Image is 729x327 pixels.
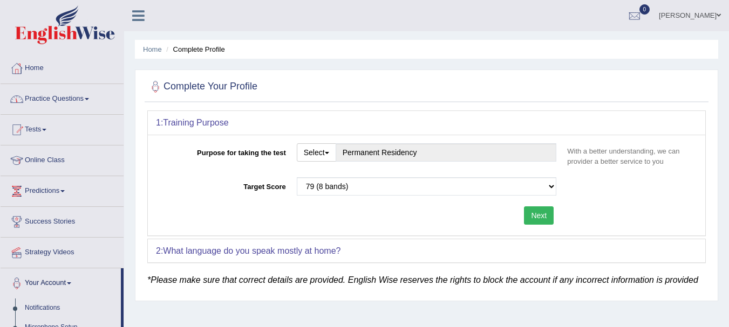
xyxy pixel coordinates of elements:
[639,4,650,15] span: 0
[1,238,124,265] a: Strategy Videos
[147,275,698,284] em: *Please make sure that correct details are provided. English Wise reserves the rights to block th...
[143,45,162,53] a: Home
[1,207,124,234] a: Success Stories
[1,53,124,80] a: Home
[156,143,291,158] label: Purpose for taking the test
[1,268,121,295] a: Your Account
[524,206,554,225] button: Next
[562,146,697,166] p: With a better understanding, we can provider a better service to you
[163,246,340,255] b: What language do you speak mostly at home?
[1,115,124,142] a: Tests
[1,84,124,111] a: Practice Questions
[163,118,228,127] b: Training Purpose
[147,79,257,95] h2: Complete Your Profile
[1,176,124,203] a: Predictions
[20,298,121,318] a: Notifications
[148,239,705,263] div: 2:
[156,177,291,192] label: Target Score
[163,44,224,54] li: Complete Profile
[1,145,124,172] a: Online Class
[297,143,336,162] button: Select
[148,111,705,135] div: 1:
